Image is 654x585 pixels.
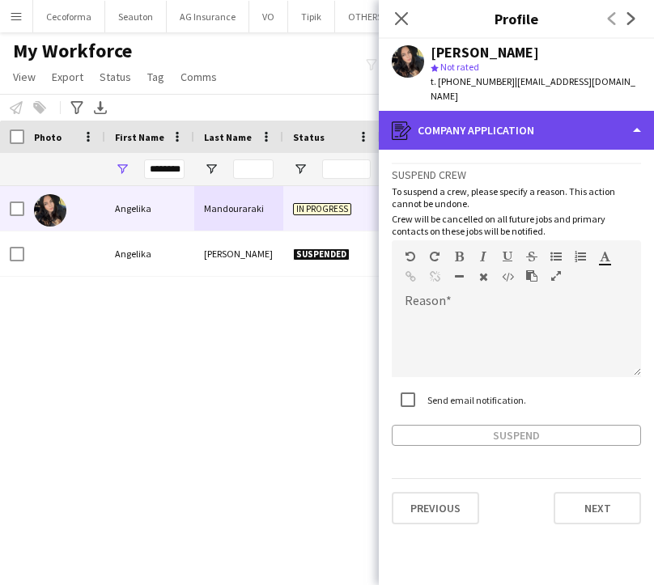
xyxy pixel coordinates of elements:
span: t. [PHONE_NUMBER] [431,75,515,87]
a: Tag [141,66,171,87]
button: Open Filter Menu [293,162,308,176]
span: Comms [180,70,217,84]
input: First Name Filter Input [144,159,185,179]
a: Export [45,66,90,87]
button: Fullscreen [550,269,562,282]
div: [PERSON_NAME] [431,45,539,60]
button: Cecoforma [33,1,105,32]
span: | [EMAIL_ADDRESS][DOMAIN_NAME] [431,75,635,102]
button: Clear Formatting [478,270,489,283]
button: Strikethrough [526,250,537,263]
input: Status Filter Input [322,159,371,179]
button: Horizontal Line [453,270,465,283]
button: Unordered List [550,250,562,263]
div: Angelika [105,186,194,231]
button: Text Color [599,250,610,263]
button: Undo [405,250,416,263]
span: Last Name [204,131,252,143]
app-action-btn: Export XLSX [91,98,110,117]
button: Underline [502,250,513,263]
div: [PERSON_NAME] [194,231,283,276]
p: Crew will be cancelled on all future jobs and primary contacts on these jobs will be notified. [392,213,641,237]
button: Open Filter Menu [115,162,130,176]
span: Photo [34,131,62,143]
span: First Name [115,131,164,143]
span: View [13,70,36,84]
button: Tipik [288,1,335,32]
a: View [6,66,42,87]
input: Last Name Filter Input [233,159,274,179]
span: Export [52,70,83,84]
span: My Workforce [13,39,132,63]
a: Comms [174,66,223,87]
span: In progress [293,203,351,215]
span: Tag [147,70,164,84]
button: Ordered List [575,250,586,263]
button: OTHERS [335,1,396,32]
p: To suspend a crew, please specify a reason. This action cannot be undone. [392,185,641,210]
button: AG Insurance [167,1,249,32]
span: Status [293,131,325,143]
button: VO [249,1,288,32]
img: Angelika Mandouraraki [34,194,66,227]
span: Status [100,70,131,84]
button: Redo [429,250,440,263]
span: Not rated [440,61,479,73]
span: Suspended [293,248,350,261]
app-action-btn: Advanced filters [67,98,87,117]
button: Paste as plain text [526,269,537,282]
div: Company application [379,111,654,150]
button: Next [554,492,641,524]
div: Mandouraraki [194,186,283,231]
h3: Suspend crew [392,167,641,182]
div: Angelika [105,231,194,276]
button: Bold [453,250,465,263]
button: Open Filter Menu [204,162,219,176]
button: Italic [478,250,489,263]
button: HTML Code [502,270,513,283]
button: Previous [392,492,479,524]
button: Seauton [105,1,167,32]
h3: Profile [379,8,654,29]
a: Status [93,66,138,87]
label: Send email notification. [424,393,526,405]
